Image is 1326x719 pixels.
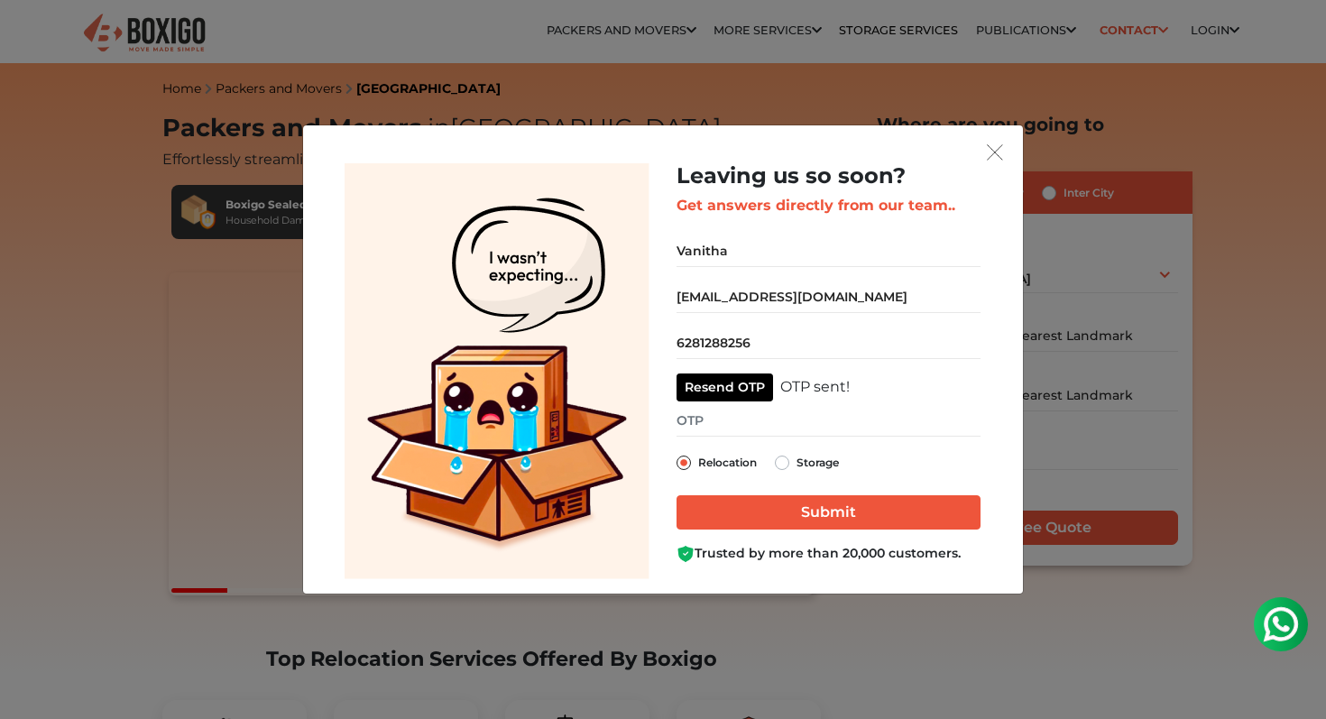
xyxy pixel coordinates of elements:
div: Trusted by more than 20,000 customers. [677,544,981,563]
label: Relocation [698,452,757,474]
h3: Get answers directly from our team.. [677,197,981,214]
label: Storage [797,452,839,474]
h2: Leaving us so soon? [677,163,981,189]
div: OTP sent! [780,376,850,398]
img: Lead Welcome Image [345,163,649,579]
img: Boxigo Customer Shield [677,545,695,563]
img: whatsapp-icon.svg [18,18,54,54]
img: exit [987,144,1003,161]
button: Resend OTP [677,373,773,401]
input: Mail Id [677,281,981,313]
input: Submit [677,495,981,530]
input: Mobile No [677,327,981,359]
input: Your Name [677,235,981,267]
input: OTP [677,405,981,437]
